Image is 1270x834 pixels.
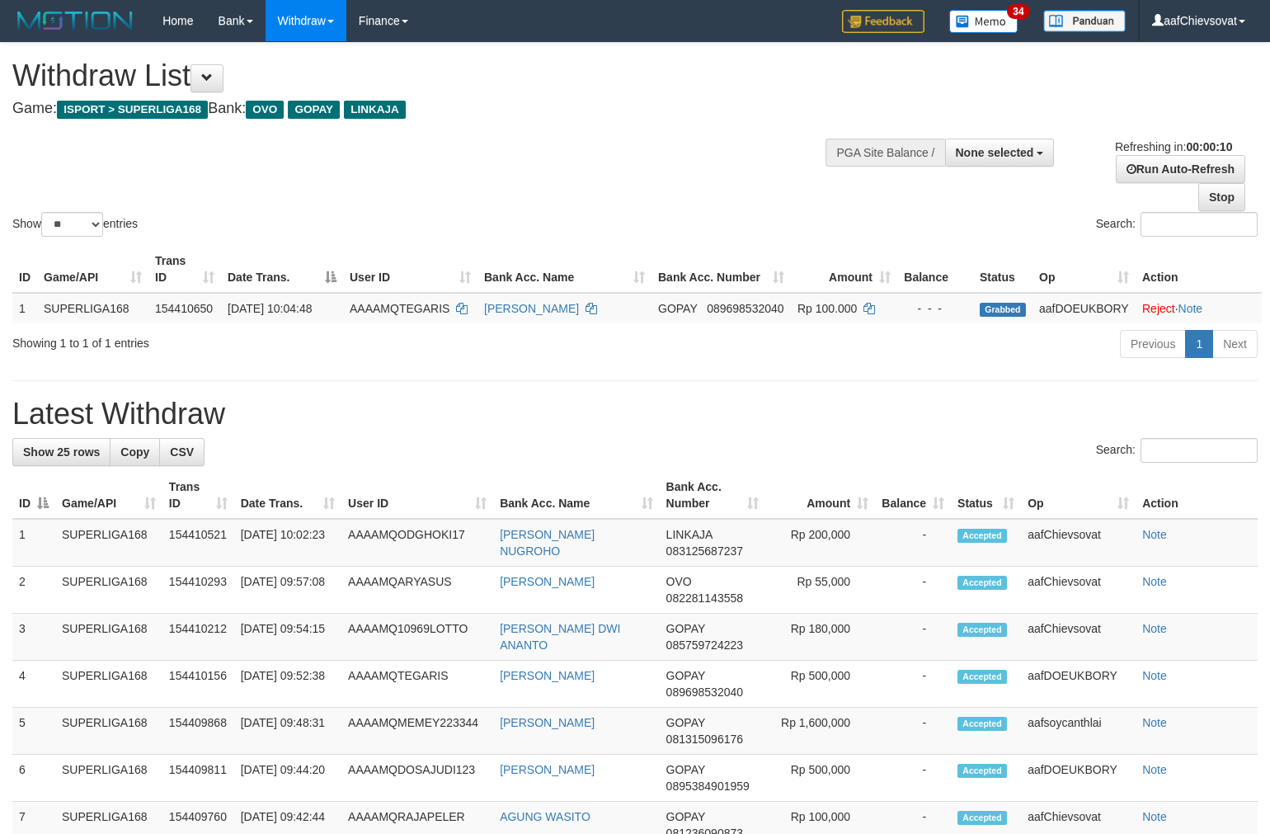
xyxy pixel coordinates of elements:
[234,567,341,614] td: [DATE] 09:57:08
[842,10,924,33] img: Feedback.jpg
[1115,140,1232,153] span: Refreshing in:
[897,246,973,293] th: Balance
[765,472,875,519] th: Amount: activate to sort column ascending
[55,614,162,661] td: SUPERLIGA168
[170,445,194,459] span: CSV
[875,614,951,661] td: -
[12,293,37,323] td: 1
[12,472,55,519] th: ID: activate to sort column descending
[875,567,951,614] td: -
[234,708,341,755] td: [DATE] 09:48:31
[55,708,162,755] td: SUPERLIGA168
[341,519,493,567] td: AAAAMQODGHOKI17
[162,708,234,755] td: 154409868
[55,567,162,614] td: SUPERLIGA168
[957,670,1007,684] span: Accepted
[148,246,221,293] th: Trans ID: activate to sort column ascending
[500,716,595,729] a: [PERSON_NAME]
[155,302,213,315] span: 154410650
[12,567,55,614] td: 2
[666,528,713,541] span: LINKAJA
[1142,575,1167,588] a: Note
[980,303,1026,317] span: Grabbed
[875,661,951,708] td: -
[55,472,162,519] th: Game/API: activate to sort column ascending
[341,614,493,661] td: AAAAMQ10969LOTTO
[666,763,705,776] span: GOPAY
[957,811,1007,825] span: Accepted
[658,302,697,315] span: GOPAY
[12,614,55,661] td: 3
[1142,302,1175,315] a: Reject
[234,519,341,567] td: [DATE] 10:02:23
[660,472,766,519] th: Bank Acc. Number: activate to sort column ascending
[1021,614,1136,661] td: aafChievsovat
[228,302,312,315] span: [DATE] 10:04:48
[484,302,579,315] a: [PERSON_NAME]
[55,755,162,802] td: SUPERLIGA168
[344,101,406,119] span: LINKAJA
[110,438,160,466] a: Copy
[765,567,875,614] td: Rp 55,000
[162,755,234,802] td: 154409811
[23,445,100,459] span: Show 25 rows
[875,708,951,755] td: -
[12,328,517,351] div: Showing 1 to 1 of 1 entries
[1212,330,1258,358] a: Next
[234,661,341,708] td: [DATE] 09:52:38
[666,733,743,746] span: Copy 081315096176 to clipboard
[12,212,138,237] label: Show entries
[1142,669,1167,682] a: Note
[162,519,234,567] td: 154410521
[1021,472,1136,519] th: Op: activate to sort column ascending
[57,101,208,119] span: ISPORT > SUPERLIGA168
[500,622,620,652] a: [PERSON_NAME] DWI ANANTO
[951,472,1021,519] th: Status: activate to sort column ascending
[791,246,897,293] th: Amount: activate to sort column ascending
[1142,810,1167,823] a: Note
[1021,708,1136,755] td: aafsoycanthlai
[666,686,743,699] span: Copy 089698532040 to clipboard
[162,567,234,614] td: 154410293
[1021,755,1136,802] td: aafDOEUKBORY
[1021,661,1136,708] td: aafDOEUKBORY
[1007,4,1029,19] span: 34
[1136,293,1262,323] td: ·
[1120,330,1186,358] a: Previous
[162,661,234,708] td: 154410156
[493,472,659,519] th: Bank Acc. Name: activate to sort column ascending
[12,755,55,802] td: 6
[500,575,595,588] a: [PERSON_NAME]
[904,300,967,317] div: - - -
[1032,293,1136,323] td: aafDOEUKBORY
[12,438,111,466] a: Show 25 rows
[875,472,951,519] th: Balance: activate to sort column ascending
[797,302,857,315] span: Rp 100.000
[1136,246,1262,293] th: Action
[500,810,590,823] a: AGUNG WASITO
[37,293,148,323] td: SUPERLIGA168
[221,246,343,293] th: Date Trans.: activate to sort column descending
[1141,438,1258,463] input: Search:
[343,246,477,293] th: User ID: activate to sort column ascending
[949,10,1018,33] img: Button%20Memo.svg
[765,519,875,567] td: Rp 200,000
[120,445,149,459] span: Copy
[765,708,875,755] td: Rp 1,600,000
[666,810,705,823] span: GOPAY
[12,101,830,117] h4: Game: Bank:
[234,614,341,661] td: [DATE] 09:54:15
[341,708,493,755] td: AAAAMQMEMEY223344
[1021,567,1136,614] td: aafChievsovat
[1096,212,1258,237] label: Search:
[1198,183,1245,211] a: Stop
[1185,330,1213,358] a: 1
[666,622,705,635] span: GOPAY
[666,638,743,652] span: Copy 085759724223 to clipboard
[341,661,493,708] td: AAAAMQTEGARIS
[477,246,651,293] th: Bank Acc. Name: activate to sort column ascending
[1116,155,1245,183] a: Run Auto-Refresh
[37,246,148,293] th: Game/API: activate to sort column ascending
[1136,472,1258,519] th: Action
[666,575,692,588] span: OVO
